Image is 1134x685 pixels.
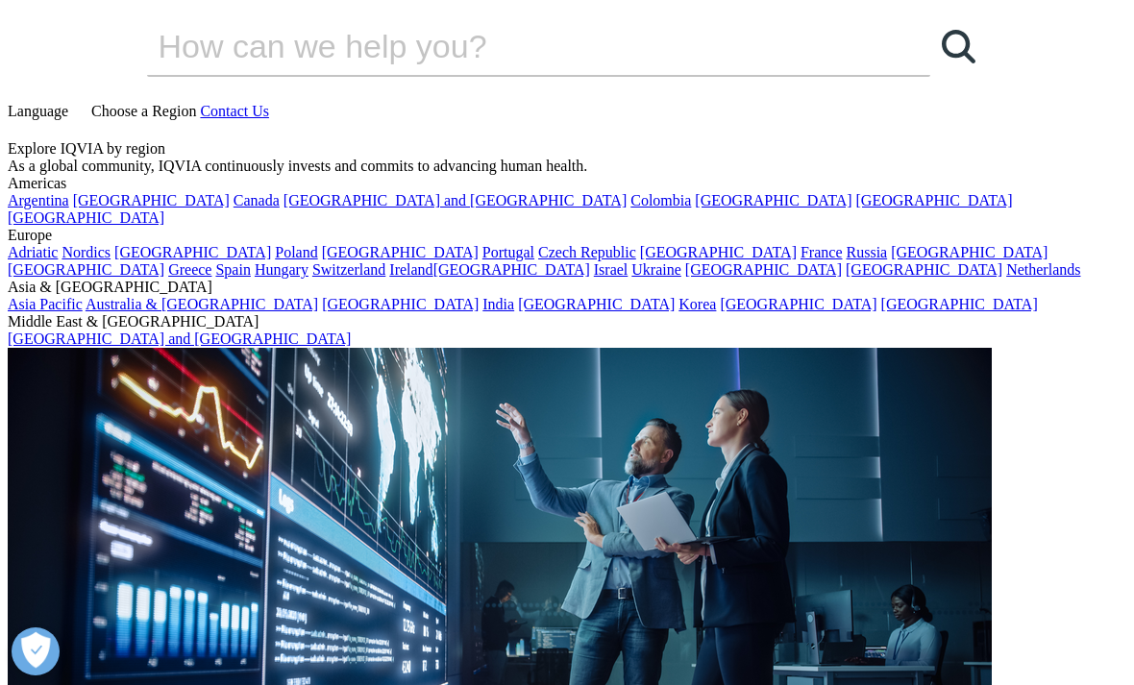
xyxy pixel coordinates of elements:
a: [GEOGRAPHIC_DATA] [8,261,164,278]
div: Explore IQVIA by region [8,140,1126,158]
span: Choose a Region [91,103,196,119]
div: Asia & [GEOGRAPHIC_DATA] [8,279,1126,296]
a: Argentina [8,192,69,208]
a: [GEOGRAPHIC_DATA] [114,244,271,260]
a: [GEOGRAPHIC_DATA] and [GEOGRAPHIC_DATA] [283,192,627,208]
a: [GEOGRAPHIC_DATA] [856,192,1013,208]
a: [GEOGRAPHIC_DATA] [322,296,479,312]
a: Australia & [GEOGRAPHIC_DATA] [86,296,318,312]
a: ​[GEOGRAPHIC_DATA] [433,261,590,278]
input: Ara [147,17,875,75]
a: Greece [168,261,211,278]
div: Middle East & [GEOGRAPHIC_DATA] [8,313,1126,330]
a: Adriatic [8,244,58,260]
div: Europe [8,227,1126,244]
a: Ara [930,17,988,75]
div: Americas [8,175,1126,192]
a: Contact Us [200,103,269,119]
a: Asia Pacific [8,296,83,312]
a: [GEOGRAPHIC_DATA] and [GEOGRAPHIC_DATA] [8,330,351,347]
div: As a global community, IQVIA continuously invests and commits to advancing human health. [8,158,1126,175]
a: India [482,296,514,312]
a: [GEOGRAPHIC_DATA] [518,296,675,312]
a: Spain [215,261,250,278]
a: [GEOGRAPHIC_DATA] [640,244,797,260]
a: [GEOGRAPHIC_DATA] [846,261,1002,278]
a: Russia [847,244,888,260]
a: Ireland [389,261,432,278]
a: [GEOGRAPHIC_DATA] [891,244,1048,260]
a: [GEOGRAPHIC_DATA] [8,209,164,226]
a: Netherlands [1006,261,1080,278]
a: [GEOGRAPHIC_DATA] [73,192,230,208]
a: [GEOGRAPHIC_DATA] [720,296,876,312]
a: [GEOGRAPHIC_DATA] [322,244,479,260]
a: Nordics [62,244,111,260]
button: Açık Tercihler [12,627,60,675]
a: Colombia [630,192,691,208]
a: Israel [594,261,629,278]
a: Korea [678,296,716,312]
a: [GEOGRAPHIC_DATA] [685,261,842,278]
a: Portugal [482,244,534,260]
span: Language [8,103,68,119]
a: Hungary [255,261,308,278]
a: Switzerland [312,261,385,278]
svg: Search [942,30,975,63]
a: [GEOGRAPHIC_DATA] [881,296,1038,312]
a: Czech Republic [538,244,636,260]
a: [GEOGRAPHIC_DATA] [695,192,851,208]
a: Canada [234,192,280,208]
a: Ukraine [631,261,681,278]
a: Poland [275,244,317,260]
a: France [801,244,843,260]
